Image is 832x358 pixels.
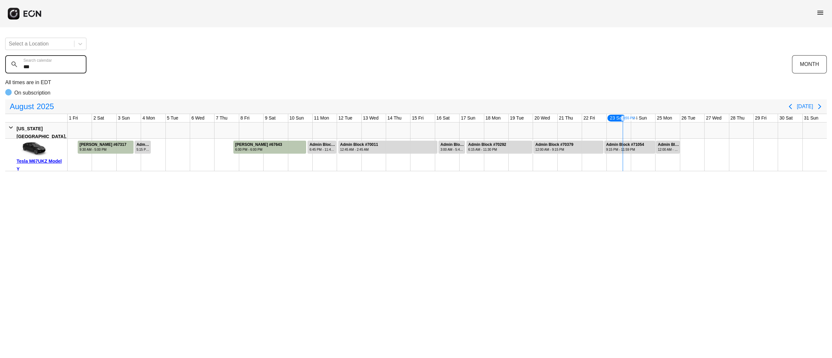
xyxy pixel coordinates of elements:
div: 18 Mon [484,114,502,122]
div: 12:00 AM - 11:59 PM [658,147,679,152]
div: Rented for 3 days by Admin Block Current status is rental [466,139,533,154]
div: 20 Wed [533,114,551,122]
div: 6:45 PM - 11:45 PM [309,147,336,152]
span: August [8,100,35,113]
button: Next page [813,100,826,113]
div: 9:30 AM - 5:00 PM [80,147,126,152]
div: 31 Sun [803,114,820,122]
div: 19 Tue [509,114,525,122]
div: 26 Tue [680,114,697,122]
img: car [17,141,49,157]
div: Rented for 5 days by Admin Block Current status is rental [338,139,438,154]
div: Admin Block #70292 [468,142,506,147]
div: 27 Wed [705,114,723,122]
p: All times are in EDT [5,79,827,86]
div: 1 Fri [68,114,79,122]
span: menu [816,9,824,17]
div: 12:45 AM - 2:45 AM [340,147,378,152]
div: 3 Sun [117,114,131,122]
div: 15 Fri [410,114,425,122]
div: 30 Sat [778,114,794,122]
div: Admin Block #71054 [606,142,644,147]
div: 9 Sat [264,114,277,122]
div: 28 Thu [729,114,746,122]
button: [DATE] [797,101,813,112]
button: August2025 [6,100,58,113]
div: Rented for 1 days by Admin Block Current status is rental [134,139,151,154]
div: [PERSON_NAME] #67317 [80,142,126,147]
div: Rented for 2 days by Admin Block Current status is rental [438,139,465,154]
div: 11 Mon [313,114,331,122]
div: 29 Fri [754,114,768,122]
button: Previous page [784,100,797,113]
div: 4 Mon [141,114,156,122]
div: 12 Tue [337,114,354,122]
div: 24 Sun [631,114,648,122]
button: MONTH [792,55,827,73]
div: 9:15 PM - 11:59 PM [606,147,644,152]
div: 7 Thu [214,114,229,122]
div: 13 Wed [362,114,380,122]
div: Admin Block #71055 [658,142,679,147]
div: Rented for 3 days by Daniel Adepegba Current status is completed [233,139,306,154]
div: 6 Wed [190,114,206,122]
div: 22 Fri [582,114,596,122]
div: 5 Tue [166,114,180,122]
div: Admin Block #70240 [440,142,464,147]
div: 6:15 AM - 11:30 PM [468,147,506,152]
div: Rented for 1 days by Admin Block Current status is rental [656,139,680,154]
div: [PERSON_NAME] #67643 [235,142,282,147]
div: 3:00 AM - 5:45 AM [440,147,464,152]
div: 8 Fri [239,114,251,122]
div: Rented for 2 days by Admin Block Current status is rental [307,139,337,154]
div: 16 Sat [435,114,451,122]
div: 21 Thu [558,114,574,122]
div: Admin Block #70011 [340,142,378,147]
div: Admin Block #69619 [309,142,336,147]
div: 10 Sun [288,114,305,122]
div: Admin Block #68819 [136,142,150,147]
div: Rented for 3 days by Admin Block Current status is rental [533,139,604,154]
div: 25 Mon [656,114,673,122]
div: 12:00 AM - 9:15 PM [535,147,573,152]
div: 2 Sat [92,114,105,122]
div: 14 Thu [386,114,403,122]
div: 6:00 PM - 6:00 PM [235,147,282,152]
div: Rented for 3 days by Admin Block Current status is rental [604,139,656,154]
div: 23 Sat [607,114,626,122]
div: Admin Block #70379 [535,142,573,147]
label: Search calendar [23,58,52,63]
p: On subscription [14,89,50,97]
div: Tesla M67UKZ Model Y [17,157,65,173]
span: 2025 [35,100,55,113]
div: 5:15 PM - 9:45 AM [136,147,150,152]
div: 17 Sun [460,114,476,122]
div: Rented for 3 days by Sophia Gebara Current status is completed [77,139,134,154]
div: [US_STATE][GEOGRAPHIC_DATA], [GEOGRAPHIC_DATA] [17,125,66,148]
